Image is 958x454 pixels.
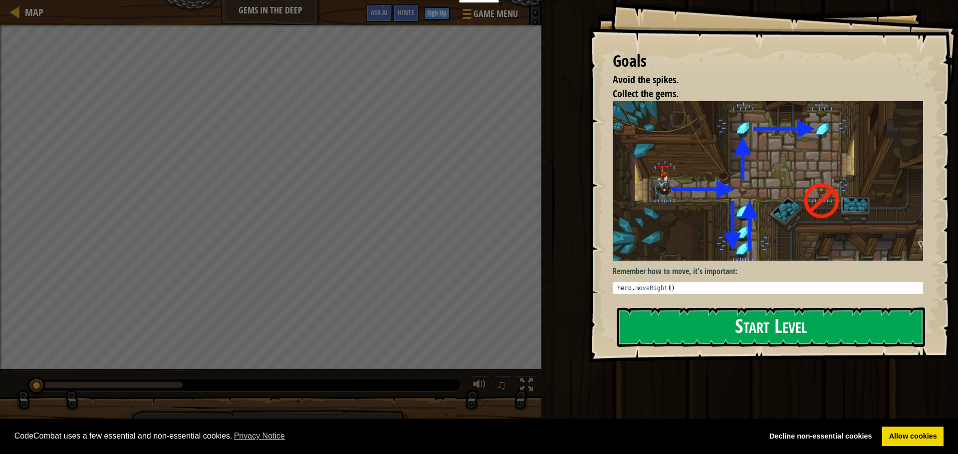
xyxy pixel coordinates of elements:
span: Map [25,5,43,19]
a: Map [20,5,43,19]
div: Goals [613,50,923,73]
span: Avoid the spikes. [613,73,679,86]
a: deny cookies [762,427,879,447]
button: Start Level [617,307,925,347]
button: Adjust volume [470,376,489,396]
p: Remember how to move, it's important: [613,266,931,277]
button: Ask AI [366,4,393,22]
button: Toggle fullscreen [516,376,536,396]
a: learn more about cookies [233,429,287,444]
button: Sign Up [424,7,450,19]
img: Gems in the deep [613,101,931,261]
button: Game Menu [455,4,524,27]
li: Avoid the spikes. [600,73,921,87]
span: Ask AI [371,7,388,17]
span: CodeCombat uses a few essential and non-essential cookies. [14,429,755,444]
li: Collect the gems. [600,87,921,101]
span: ♫ [496,377,506,392]
a: allow cookies [882,427,944,447]
span: Collect the gems. [613,87,679,100]
span: Hints [398,7,414,17]
span: Game Menu [474,7,518,20]
button: ♫ [494,376,511,396]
